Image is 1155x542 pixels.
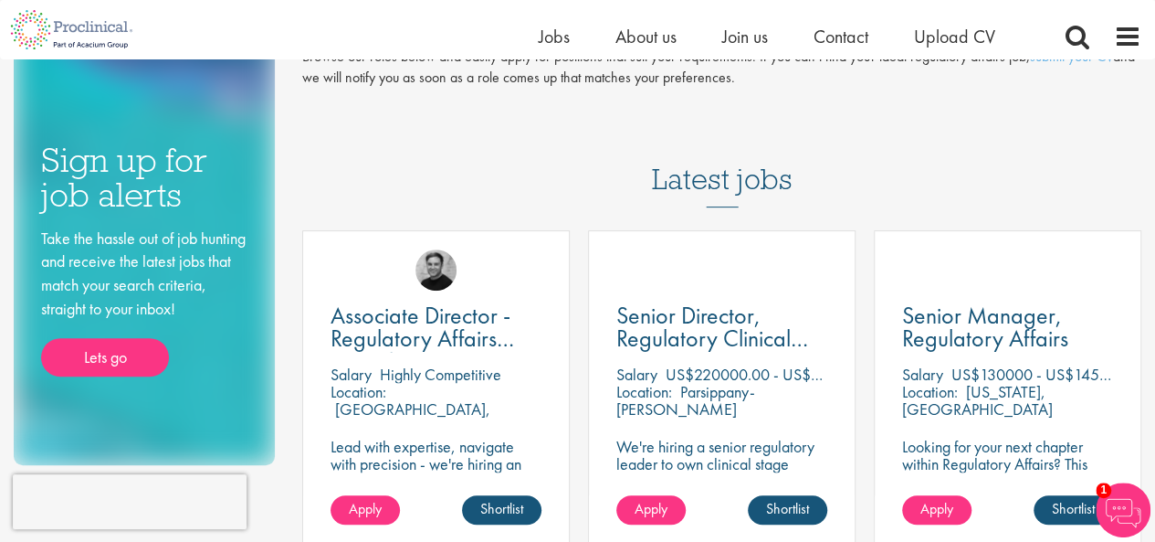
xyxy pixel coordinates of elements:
p: Looking for your next chapter within Regulatory Affairs? This position leading projects and worki... [902,438,1113,525]
a: Apply [331,495,400,525]
div: Take the hassle out of job hunting and receive the latest jobs that match your search criteria, s... [41,227,247,377]
h3: Latest jobs [652,118,793,207]
a: Contact [814,25,868,48]
a: submit your CV [1029,47,1112,66]
a: Upload CV [914,25,995,48]
p: US$220000.00 - US$265000 per annum + Highly Competitive Salary [666,364,1116,385]
p: [US_STATE], [GEOGRAPHIC_DATA] [902,381,1053,420]
span: Apply [635,499,667,518]
span: Location: [616,381,672,402]
span: Salary [902,364,943,385]
a: Senior Manager, Regulatory Affairs [902,304,1113,350]
span: Salary [616,364,657,385]
span: Location: [902,381,958,402]
span: Associate Director - Regulatory Affairs Consultant [331,300,514,377]
a: Shortlist [462,495,541,525]
a: Senior Director, Regulatory Clinical Strategy [616,304,827,350]
a: Associate Director - Regulatory Affairs Consultant [331,304,541,350]
span: Salary [331,364,372,385]
span: Location: [331,381,386,402]
a: About us [615,25,677,48]
p: Parsippany-[PERSON_NAME][GEOGRAPHIC_DATA], [GEOGRAPHIC_DATA] [616,381,772,454]
p: Lead with expertise, navigate with precision - we're hiring an Associate Director to shape regula... [331,438,541,542]
div: Browse our roles below and easily apply for positions that suit your requirements. If you can’t f... [302,47,1141,89]
span: Apply [920,499,953,518]
p: [GEOGRAPHIC_DATA], [GEOGRAPHIC_DATA] [331,399,490,437]
a: Jobs [539,25,570,48]
a: Lets go [41,338,169,377]
a: Join us [722,25,768,48]
iframe: reCAPTCHA [13,474,247,529]
img: Chatbot [1096,483,1150,537]
span: 1 [1096,483,1111,498]
span: Senior Manager, Regulatory Affairs [902,300,1068,354]
a: Shortlist [1034,495,1113,525]
a: Shortlist [748,495,827,525]
span: Senior Director, Regulatory Clinical Strategy [616,300,808,377]
h3: Sign up for job alerts [41,143,247,213]
span: Apply [349,499,382,518]
a: Apply [902,495,971,525]
img: Peter Duvall [415,250,457,291]
p: Highly Competitive [380,364,501,385]
a: Apply [616,495,686,525]
p: We're hiring a senior regulatory leader to own clinical stage strategy across multiple programs. [616,438,827,507]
